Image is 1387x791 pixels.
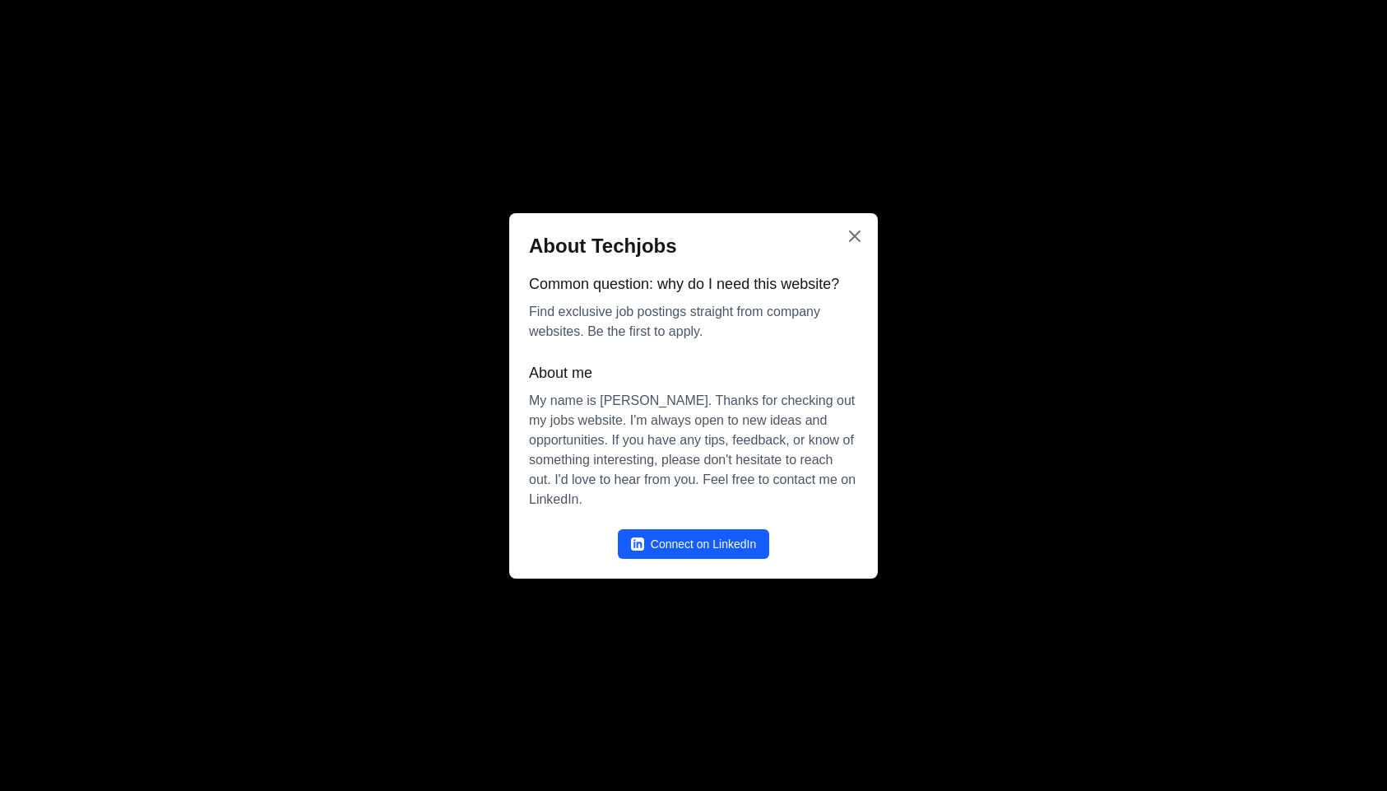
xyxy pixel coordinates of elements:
p: My name is [PERSON_NAME]. Thanks for checking out my jobs website. I'm always open to new ideas a... [529,391,858,509]
h3: About me [529,361,858,384]
a: Connect on LinkedIn [618,529,769,559]
h3: Common question: why do I need this website? [529,272,858,295]
button: Close [845,226,865,246]
h2: About Techjobs [529,233,858,259]
p: Find exclusive job postings straight from company websites. Be the first to apply. [529,302,858,342]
